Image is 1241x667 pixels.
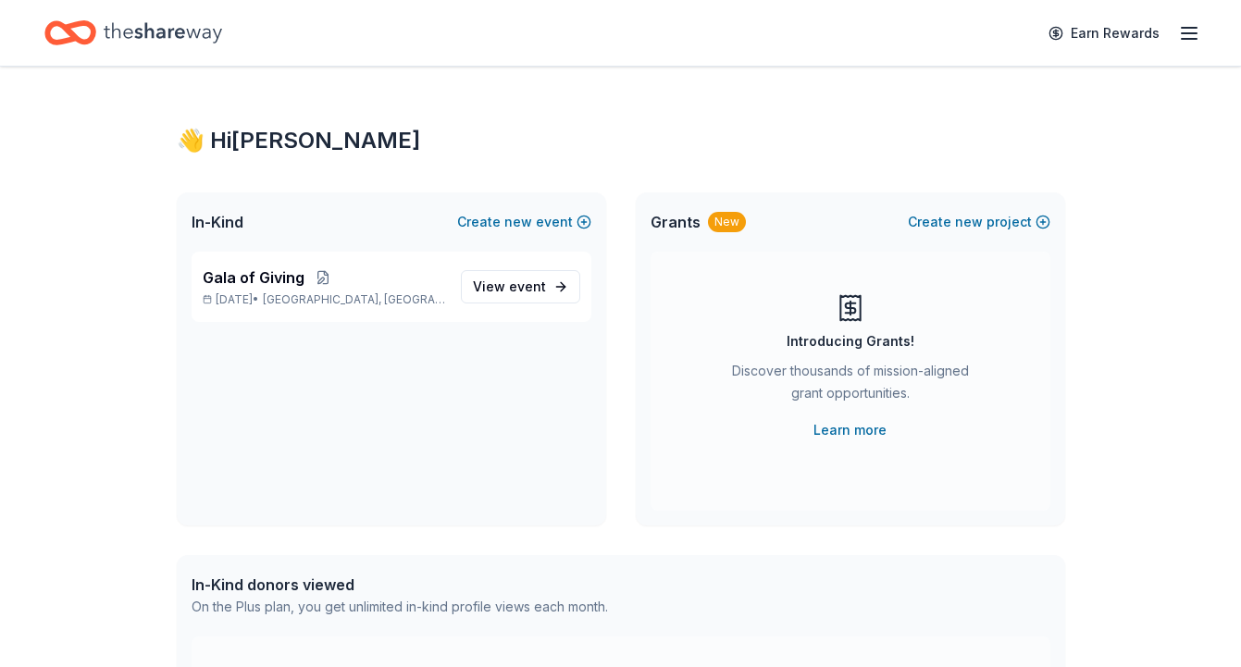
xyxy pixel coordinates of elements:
a: Learn more [813,419,887,441]
div: 👋 Hi [PERSON_NAME] [177,126,1065,155]
span: Gala of Giving [203,266,304,289]
div: Discover thousands of mission-aligned grant opportunities. [725,360,976,412]
div: On the Plus plan, you get unlimited in-kind profile views each month. [192,596,608,618]
div: In-Kind donors viewed [192,574,608,596]
button: Createnewproject [908,211,1050,233]
span: Grants [651,211,701,233]
a: Home [44,11,222,55]
span: [GEOGRAPHIC_DATA], [GEOGRAPHIC_DATA] [263,292,445,307]
span: In-Kind [192,211,243,233]
span: View [473,276,546,298]
span: new [504,211,532,233]
a: Earn Rewards [1037,17,1171,50]
span: event [509,278,546,294]
a: View event [461,270,580,303]
button: Createnewevent [457,211,591,233]
div: New [708,212,746,232]
p: [DATE] • [203,292,446,307]
div: Introducing Grants! [787,330,914,352]
span: new [955,211,983,233]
